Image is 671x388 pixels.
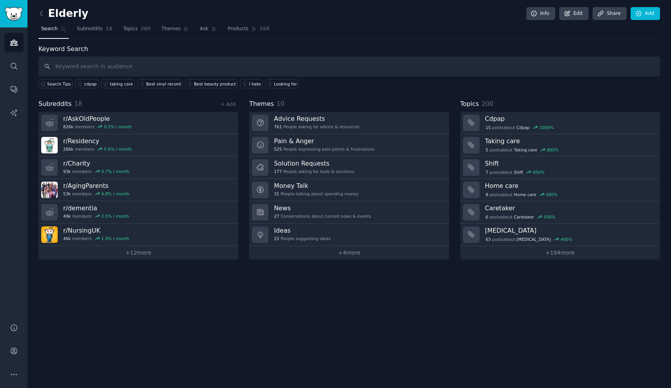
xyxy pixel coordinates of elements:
[63,226,129,235] h3: r/ NursingUK
[63,213,129,219] div: members
[546,192,558,197] div: 500 %
[274,169,354,174] div: People asking for tools & solutions
[162,26,181,33] span: Themes
[200,26,208,33] span: Ask
[38,201,238,224] a: r/dementia49kmembers2.5% / month
[41,26,58,33] span: Search
[485,169,545,176] div: post s about
[101,236,129,241] div: 1.9 % / month
[38,112,238,134] a: r/AskOldPeople826kmembers0.5% / month
[249,112,449,134] a: Advice Requests761People asking for advice & resources
[63,124,73,129] span: 826k
[514,214,534,220] span: Caretaker
[460,224,660,246] a: [MEDICAL_DATA]63postsabout[MEDICAL_DATA]400%
[485,146,560,153] div: post s about
[47,81,71,87] span: Search Tips
[460,179,660,201] a: Home care8postsaboutHome care500%
[485,191,558,198] div: post s about
[485,204,655,212] h3: Caretaker
[5,7,23,21] img: GummySearch logo
[77,26,103,33] span: Subreddits
[514,192,536,197] span: Home care
[485,125,490,130] span: 15
[159,23,192,39] a: Themes
[137,79,182,88] a: Best vinyl record
[63,115,132,123] h3: r/ AskOldPeople
[63,159,129,168] h3: r/ Charity
[38,99,72,109] span: Subreddits
[185,79,237,88] a: Best beauty product
[221,102,235,107] a: + Add
[516,125,530,130] span: Cdpap
[63,137,132,145] h3: r/ Residency
[101,79,135,88] a: taking care
[38,224,238,246] a: r/NursingUK46kmembers1.9% / month
[543,214,555,220] div: 500 %
[514,147,538,153] span: Taking care
[460,157,660,179] a: Shift7postsaboutShift650%
[547,147,559,153] div: 800 %
[460,112,660,134] a: Cdpap15postsaboutCdpap1000%
[274,204,371,212] h3: News
[110,81,133,87] div: taking care
[249,81,261,87] div: I hate
[63,191,71,197] span: 53k
[197,23,219,39] a: Ask
[41,226,58,243] img: NursingUK
[559,7,589,20] a: Edit
[104,124,132,129] div: 0.5 % / month
[74,23,115,39] a: Subreddits18
[540,125,554,130] div: 1000 %
[485,124,554,131] div: post s about
[146,81,181,87] div: Best vinyl record
[274,226,330,235] h3: Ideas
[123,26,138,33] span: Topics
[274,146,374,152] div: People expressing pain points & frustrations
[84,81,97,87] div: cdpap
[485,182,655,190] h3: Home care
[63,169,71,174] span: 93k
[38,246,238,260] a: +12more
[274,236,330,241] div: People suggesting ideas
[38,79,73,88] button: Search Tips
[249,99,274,109] span: Themes
[75,79,98,88] a: cdpap
[63,204,129,212] h3: r/ dementia
[249,179,449,201] a: Money Talk31People talking about spending money
[249,224,449,246] a: Ideas22People suggesting ideas
[101,169,129,174] div: 0.7 % / month
[274,236,279,241] span: 22
[485,159,655,168] h3: Shift
[533,169,545,175] div: 650 %
[249,157,449,179] a: Solution Requests177People asking for tools & solutions
[63,124,132,129] div: members
[274,191,358,197] div: People talking about spending money
[63,169,129,174] div: members
[63,213,71,219] span: 49k
[274,213,279,219] span: 27
[485,137,655,145] h3: Taking care
[38,7,88,20] h2: Elderly
[63,236,129,241] div: members
[485,115,655,123] h3: Cdpap
[41,182,58,198] img: AgingParents
[274,124,282,129] span: 761
[249,201,449,224] a: News27Conversations about current news & events
[460,201,660,224] a: Caretaker6postsaboutCaretaker500%
[249,246,449,260] a: +4more
[274,81,297,87] div: Looking for
[63,146,73,152] span: 266k
[265,79,299,88] a: Looking for
[485,214,488,220] span: 6
[485,236,573,243] div: post s about
[274,182,358,190] h3: Money Talk
[240,79,263,88] a: I hate
[516,237,551,242] span: [MEDICAL_DATA]
[526,7,555,20] a: Info
[259,26,270,33] span: 268
[75,100,82,107] span: 18
[63,191,129,197] div: members
[140,26,151,33] span: 200
[485,226,655,235] h3: [MEDICAL_DATA]
[249,134,449,157] a: Pain & Anger525People expressing pain points & frustrations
